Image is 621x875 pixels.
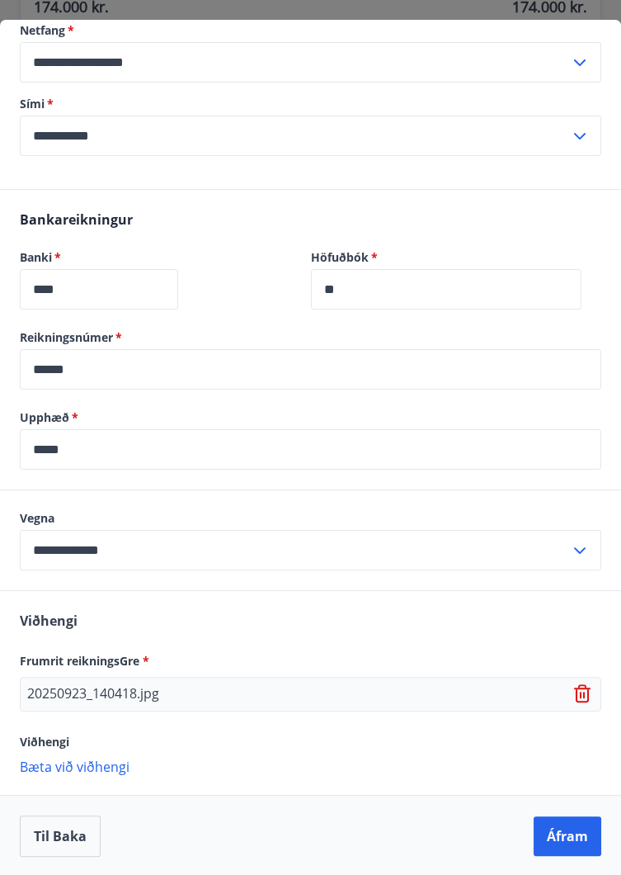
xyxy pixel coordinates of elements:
[20,409,601,426] label: Upphæð
[20,96,601,112] label: Sími
[20,22,601,39] label: Netfang
[20,429,601,470] div: Upphæð
[20,329,601,346] label: Reikningsnúmer
[27,684,159,704] p: 20250923_140418.jpg
[20,210,133,229] span: Bankareikningur
[311,249,582,266] label: Höfuðbók
[20,653,149,669] span: Frumrit reikningsGre
[20,612,78,630] span: Viðhengi
[20,758,601,774] p: Bæta við viðhengi
[20,510,601,527] label: Vegna
[534,816,601,856] button: Áfram
[20,816,101,857] button: Til baka
[20,734,69,750] span: Viðhengi
[20,249,291,266] label: Banki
